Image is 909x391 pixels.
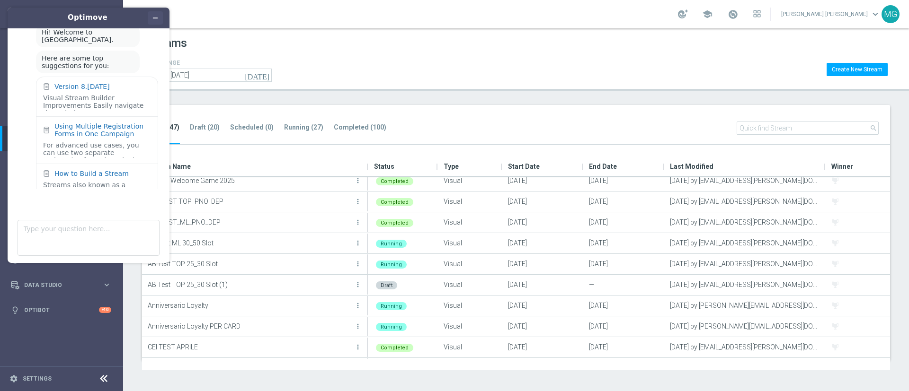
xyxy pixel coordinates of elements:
button: [DATE] [243,69,272,83]
span: Start Date [508,157,540,176]
i: settings [9,374,18,383]
div: [DATE] by [EMAIL_ADDRESS][PERSON_NAME][DOMAIN_NAME] [664,191,826,212]
div: Running [376,302,407,310]
p: AB Test TOP 25_30 Slot [148,257,352,271]
div: [DATE] by [EMAIL_ADDRESS][PERSON_NAME][DOMAIN_NAME] [664,337,826,357]
div: [DATE] [502,358,583,378]
div: Optibot [11,297,111,322]
i: more_vert [354,281,362,288]
div: — [583,275,664,295]
i: more_vert [354,343,362,351]
i: lightbulb [11,306,19,314]
div: [DATE] by [EMAIL_ADDRESS][PERSON_NAME][DOMAIN_NAME] [664,212,826,233]
span: Hi! Welcome to [GEOGRAPHIC_DATA]. [42,28,114,43]
input: Quick find Stream [737,122,879,135]
a: Optibot [24,297,99,322]
div: [DATE] [502,337,583,357]
a: Settings [23,376,52,382]
i: more_vert [354,302,362,309]
div: Visual [438,295,502,316]
span: Winner [831,157,853,176]
div: [DATE] by [PERSON_NAME][EMAIL_ADDRESS][DOMAIN_NAME] [664,316,826,337]
span: Status [374,157,394,176]
i: [DATE] [245,71,270,79]
div: [DATE] [583,233,664,253]
div: Completed [376,198,413,206]
p: CEI TEST APRILE [148,340,352,354]
div: [DATE] by [EMAIL_ADDRESS][PERSON_NAME][DOMAIN_NAME] [664,254,826,274]
div: Version 8.[DATE] [54,83,110,90]
div: [DATE] by [EMAIL_ADDRESS][PERSON_NAME][DOMAIN_NAME] [664,171,826,191]
p: Anniversario Loyalty [148,298,352,313]
div: Draft [376,281,397,289]
div: Completed [376,219,413,227]
div: [DATE] [502,233,583,253]
div: Visual [438,358,502,378]
h1: Optimove [41,12,134,23]
p: AB Test TOP 25_30 Slot (1) [148,278,352,292]
div: [DATE] [583,171,664,191]
div: [DATE] [502,212,583,233]
i: keyboard_arrow_right [102,280,111,289]
p: Anniversario Loyalty PER CARD [148,319,352,333]
div: Visual Stream Builder Improvements Easily navigate through the Manage Streams page with the newly... [43,94,151,111]
button: Data Studio keyboard_arrow_right [10,281,112,289]
div: Visual [438,212,502,233]
div: Running [376,261,407,269]
div: How to Build a StreamStreams also known as a journey, is an Optimove feature that allows you to e... [36,164,158,203]
button: more_vert [353,234,363,252]
div: Using Multiple Registration Forms in One Campaign [54,122,151,138]
span: Data Studio [24,282,102,288]
div: +10 [99,307,111,313]
input: Select date range [144,69,272,82]
div: [DATE] by [PERSON_NAME][EMAIL_ADDRESS][DOMAIN_NAME] [664,358,826,378]
span: End Date [589,157,617,176]
i: more_vert [354,260,362,268]
div: [DATE] [583,254,664,274]
p: A/B TEST_ML_PNO_DEP [148,215,352,229]
button: Minimize widget [148,11,163,25]
div: MG [882,5,900,23]
i: more_vert [354,198,362,205]
div: [DATE] [502,275,583,295]
span: keyboard_arrow_down [870,9,881,19]
button: more_vert [353,254,363,273]
div: [DATE] [502,295,583,316]
div: Using Multiple Registration Forms in One CampaignFor advanced use cases, you can use two separate... [36,117,158,164]
button: more_vert [353,338,363,356]
span: school [702,9,713,19]
p: 2_NEW Welcome Game 2025 [148,174,352,188]
div: Running [376,240,407,248]
p: AB Test ML 30_50 Slot [148,236,352,250]
div: [DATE] [583,212,664,233]
button: more_vert [353,171,363,190]
div: For advanced use cases, you can use two separate registration forms in a single campaign flow. Th... [43,141,151,158]
p: A/B TEST TOP_PNO_DEP [148,194,352,209]
i: more_vert [354,177,362,184]
div: Version 8.[DATE]Visual Stream Builder Improvements Easily navigate through the Manage Streams pag... [36,77,158,116]
div: Completed [376,177,413,185]
div: [DATE] by [EMAIL_ADDRESS][PERSON_NAME][DOMAIN_NAME] [664,233,826,253]
div: [DATE] [583,295,664,316]
div: Visual [438,191,502,212]
tab-header: Draft (20) [190,123,220,131]
div: [DATE] [502,191,583,212]
div: [DATE] by [PERSON_NAME][EMAIL_ADDRESS][DOMAIN_NAME] [664,295,826,316]
button: more_vert [353,317,363,336]
div: [DATE] [502,316,583,337]
div: Visual [438,171,502,191]
button: more_vert [353,213,363,232]
div: Visual [438,316,502,337]
i: more_vert [354,322,362,330]
div: [DATE] [583,358,664,378]
button: lightbulb Optibot +10 [10,306,112,314]
div: [DATE] [502,254,583,274]
div: [DATE] by [EMAIL_ADDRESS][PERSON_NAME][DOMAIN_NAME] [664,275,826,295]
tab-header: Scheduled (0) [230,123,274,131]
div: Streams also known as a journey, is an Optimove feature that allows you to easily determine wheth... [43,181,151,198]
i: more_vert [354,239,362,247]
div: [DATE] [583,191,664,212]
h4: DATE RANGE [144,60,272,66]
